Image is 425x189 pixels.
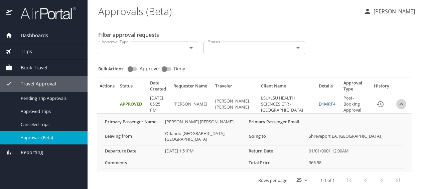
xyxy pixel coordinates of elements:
img: icon-airportal.png [6,7,13,20]
th: Departure Date [102,145,162,157]
td: Post-Booking Approval [341,95,370,113]
table: More info for approvals [102,116,404,169]
p: Bulk Actions: [98,66,130,72]
span: Pending Trip Approvals [21,95,80,102]
td: [DATE] 05:25 PM [147,95,171,113]
th: Traveler [212,80,258,95]
select: rows per page [291,175,310,185]
th: Requester Name [171,80,212,95]
th: Return Date [246,145,306,157]
th: Primary Passenger Email [246,116,306,128]
span: Approved Trips [21,108,80,115]
td: [PERSON_NAME] [PERSON_NAME] [162,116,246,128]
p: Rows per page: [258,178,288,183]
th: Client Name [258,80,316,95]
a: D1MRF4 [319,101,335,107]
p: [PERSON_NAME] [372,7,415,15]
span: Canceled Trips [21,121,80,128]
td: Approved [117,95,147,113]
td: [PERSON_NAME] [PERSON_NAME] [212,95,258,113]
button: expand row [396,99,406,109]
span: Trips [12,48,32,55]
th: Total Price [246,157,306,169]
th: Date Created [147,80,171,95]
th: Status [117,80,147,95]
img: airportal-logo.png [13,7,76,20]
td: Shreveport LA, [GEOGRAPHIC_DATA] [306,128,404,145]
td: 365.58 [306,157,404,169]
th: Approval Type [341,80,370,95]
p: 1-1 of 1 [320,178,335,183]
span: Travel Approval [12,80,56,87]
td: 01/01/0001 12:00AM [306,145,404,157]
td: Orlando [GEOGRAPHIC_DATA], [GEOGRAPHIC_DATA] [162,128,246,145]
button: History [372,96,388,112]
th: Primary Passenger Name [102,116,162,128]
th: Comments [102,157,162,169]
h2: Filter approval requests [98,29,159,40]
th: Actions [97,80,117,95]
h1: Approvals (Beta) [98,1,358,21]
td: LSU/LSU HEALTH SCIENCES CTR - [GEOGRAPHIC_DATA] [258,95,316,113]
span: Reporting [12,149,43,156]
th: Leaving from [102,128,162,145]
td: [PERSON_NAME] [171,95,212,113]
button: Open [186,43,196,53]
button: Open [293,43,303,53]
span: Approve [140,66,159,71]
span: Approvals (Beta) [21,134,80,141]
th: Going to [246,128,306,145]
span: Dashboards [12,32,48,39]
th: History [370,80,394,95]
button: [PERSON_NAME] [361,5,418,17]
td: [DATE] 1:51PM [162,145,246,157]
span: Deny [174,66,185,71]
th: Details [316,80,341,95]
span: Book Travel [12,64,47,71]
